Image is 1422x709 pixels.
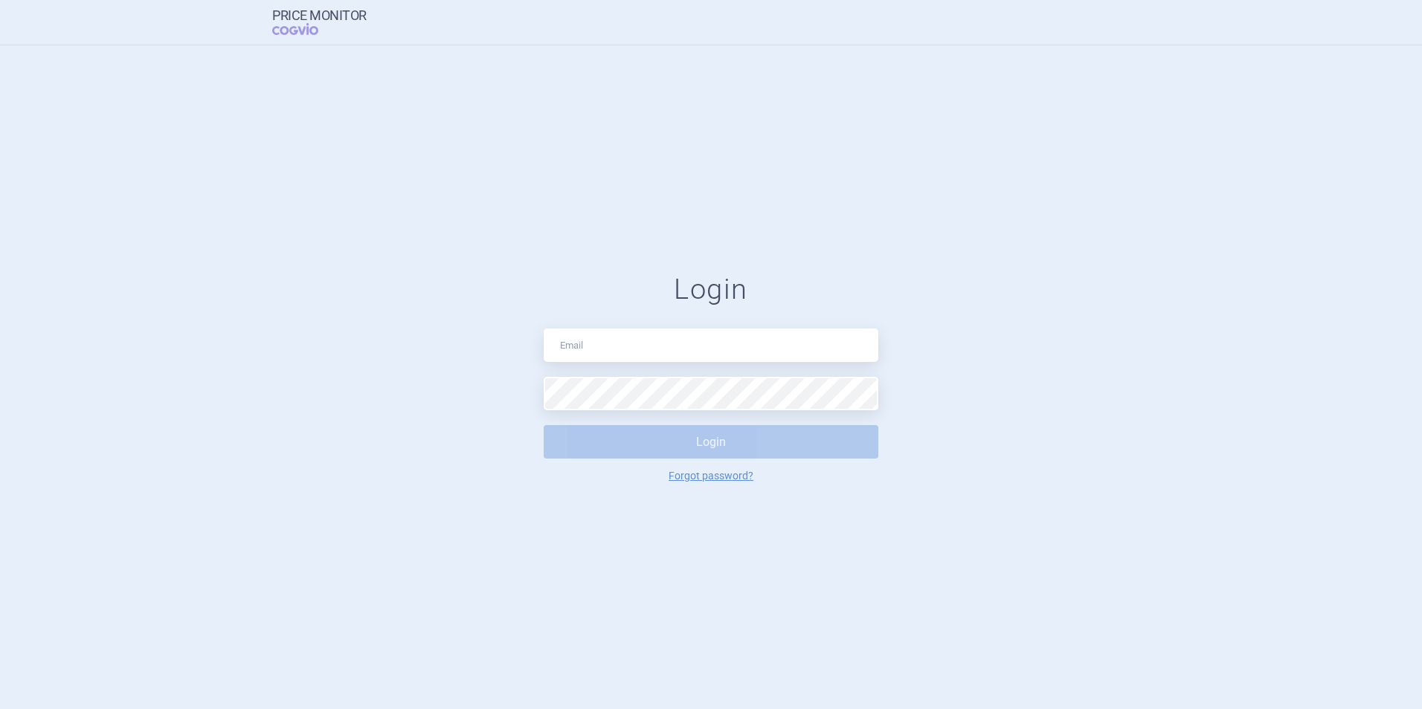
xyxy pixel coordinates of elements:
span: COGVIO [272,23,339,35]
a: Forgot password? [669,470,753,481]
button: Login [544,425,878,459]
input: Email [544,328,878,362]
h1: Login [544,273,878,307]
strong: Price Monitor [272,8,367,23]
a: Price MonitorCOGVIO [272,8,367,36]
